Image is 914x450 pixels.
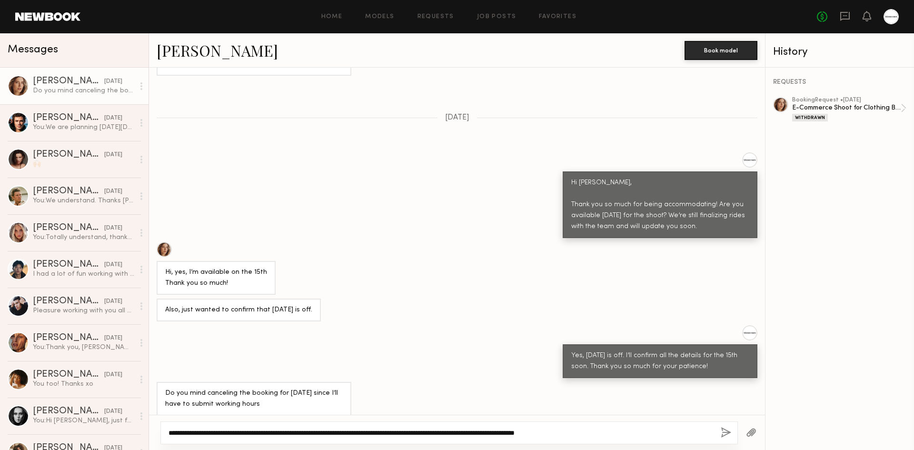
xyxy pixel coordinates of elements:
div: REQUESTS [773,79,906,86]
div: E-Commerce Shoot for Clothing Brand [792,103,901,112]
div: You: Totally understand, thanks [PERSON_NAME]! [33,233,134,242]
div: [DATE] [104,150,122,160]
div: booking Request • [DATE] [792,97,901,103]
div: [DATE] [104,224,122,233]
div: You: Hi [PERSON_NAME], just following up. Does this work for you? [33,416,134,425]
div: [PERSON_NAME] [33,333,104,343]
div: [DATE] [104,370,122,380]
div: [PERSON_NAME] [33,223,104,233]
div: Hi [PERSON_NAME], Thank you so much for being accommodating! Are you available [DATE] for the sho... [571,178,749,232]
div: 🙌🏻 [33,160,134,169]
a: [PERSON_NAME] [157,40,278,60]
div: Do you mind canceling the booking for [DATE] since I’ll have to submit working hours [165,388,343,410]
div: [DATE] [104,407,122,416]
div: You: We are planning [DATE][DATE]. Would you be available that day? [33,123,134,132]
div: [DATE] [104,187,122,196]
div: [PERSON_NAME] [33,187,104,196]
div: [PERSON_NAME] [33,370,104,380]
div: [DATE] [104,260,122,270]
div: [DATE] [104,77,122,86]
div: Yes, [DATE] is off. I’ll confirm all the details for the 15th soon. Thank you so much for your pa... [571,350,749,372]
div: You: We understand. Thanks [PERSON_NAME]! [33,196,134,205]
a: bookingRequest •[DATE]E-Commerce Shoot for Clothing BrandWithdrawn [792,97,906,121]
div: Do you mind canceling the booking for [DATE] since I’ll have to submit working hours [33,86,134,95]
div: I had a lot of fun working with you and the team [DATE]. Thank you for the opportunity! [33,270,134,279]
div: Withdrawn [792,114,828,121]
span: [DATE] [445,114,469,122]
div: [PERSON_NAME] [33,113,104,123]
div: Also, just wanted to confirm that [DATE] is off. [165,305,312,316]
div: [DATE] [104,334,122,343]
div: Hi, yes, I’m available on the 15th Thank you so much! [165,267,267,289]
a: Home [321,14,343,20]
div: [PERSON_NAME] [33,407,104,416]
div: You too! Thanks xo [33,380,134,389]
a: Favorites [539,14,576,20]
div: [PERSON_NAME] [33,260,104,270]
button: Book model [685,41,757,60]
a: Book model [685,46,757,54]
div: [PERSON_NAME] [33,297,104,306]
span: Messages [8,44,58,55]
a: Models [365,14,394,20]
div: [PERSON_NAME] [33,77,104,86]
div: History [773,47,906,58]
div: Pleasure working with you all had a blast! [33,306,134,315]
a: Job Posts [477,14,517,20]
div: [DATE] [104,297,122,306]
div: You: Thank you, [PERSON_NAME]! [33,343,134,352]
a: Requests [417,14,454,20]
div: [PERSON_NAME] [33,150,104,160]
div: [DATE] [104,114,122,123]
